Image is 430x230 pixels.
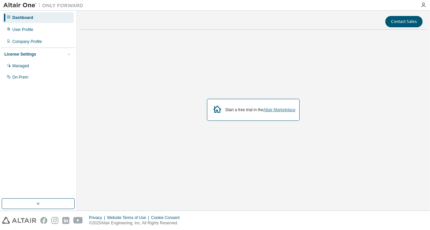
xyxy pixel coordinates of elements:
[4,52,36,57] div: License Settings
[385,16,423,27] button: Contact Sales
[151,215,183,220] div: Cookie Consent
[12,27,33,32] div: User Profile
[12,63,29,69] div: Managed
[73,217,83,224] img: youtube.svg
[12,15,33,20] div: Dashboard
[107,215,151,220] div: Website Terms of Use
[263,108,295,112] a: Altair Marketplace
[2,217,36,224] img: altair_logo.svg
[89,215,107,220] div: Privacy
[3,2,87,9] img: Altair One
[89,220,184,226] p: © 2025 Altair Engineering, Inc. All Rights Reserved.
[12,39,42,44] div: Company Profile
[51,217,58,224] img: instagram.svg
[225,107,296,113] div: Start a free trial in the
[40,217,47,224] img: facebook.svg
[12,75,28,80] div: On Prem
[62,217,69,224] img: linkedin.svg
